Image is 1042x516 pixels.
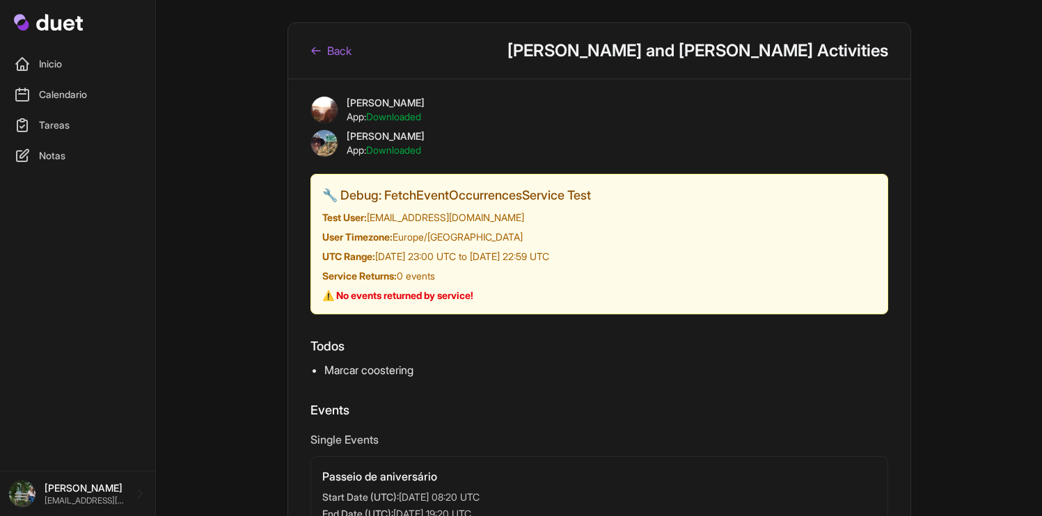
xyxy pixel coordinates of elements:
[310,337,888,356] h2: Todos
[322,186,876,205] h2: 🔧 Debug: FetchEventOccurrencesService Test
[310,431,888,448] h3: Single Events
[8,142,147,170] a: Notas
[8,480,36,508] img: DSC08576_Original.jpeg
[322,490,876,504] div: [DATE] 08:20 UTC
[322,270,397,282] strong: Service Returns:
[45,481,125,495] p: [PERSON_NAME]
[322,211,367,223] strong: Test User:
[324,362,888,378] li: Marcar coostering
[322,289,473,301] strong: ⚠️ No events returned by service!
[310,96,338,124] img: IMG_20250818_212409.jpg
[347,143,425,157] div: App:
[322,211,876,225] div: [EMAIL_ADDRESS][DOMAIN_NAME]
[366,111,421,122] span: Downloaded
[8,81,147,108] a: Calendario
[310,42,352,59] a: Back
[507,40,888,62] h1: [PERSON_NAME] and [PERSON_NAME] Activities
[322,231,393,243] strong: User Timezone:
[366,144,421,156] span: Downloaded
[8,480,147,508] a: [PERSON_NAME] [EMAIL_ADDRESS][DOMAIN_NAME]
[322,250,375,262] strong: UTC Range:
[347,110,425,124] div: App:
[310,129,338,157] img: IMG_3896.jpeg
[8,111,147,139] a: Tareas
[45,495,125,506] p: [EMAIL_ADDRESS][DOMAIN_NAME]
[322,468,876,485] h3: Passeio de aniversário
[322,250,876,264] div: [DATE] 23:00 UTC to [DATE] 22:59 UTC
[347,129,425,143] div: [PERSON_NAME]
[322,491,399,503] span: Start Date (UTC):
[310,401,888,420] h2: Events
[322,269,876,283] div: 0 events
[8,50,147,78] a: Inicio
[347,96,425,110] div: [PERSON_NAME]
[322,230,876,244] div: Europe/[GEOGRAPHIC_DATA]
